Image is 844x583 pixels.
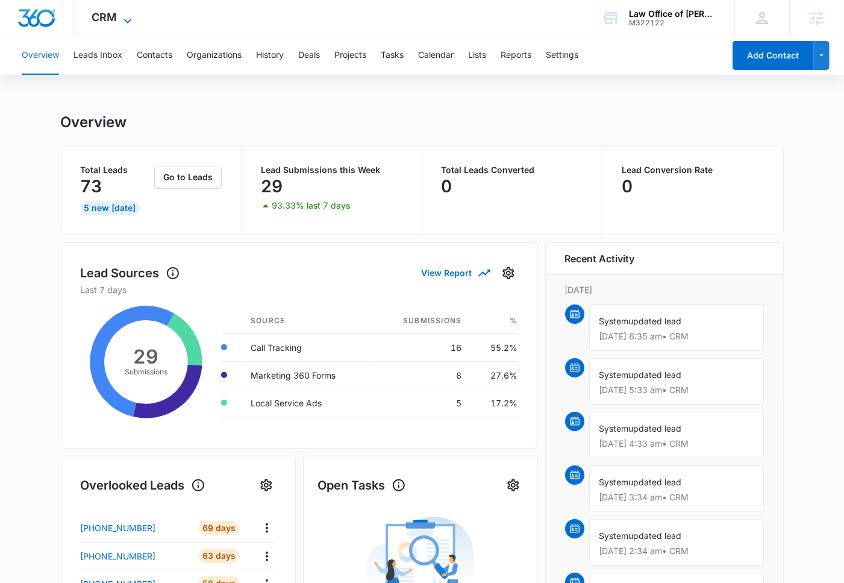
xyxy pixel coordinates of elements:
h1: Overlooked Leads [81,476,205,494]
p: [DATE] 3:34 am • CRM [599,493,754,502]
span: System [599,423,629,433]
button: Reports [501,36,531,75]
button: Add Contact [733,41,814,70]
span: System [599,316,629,326]
button: Settings [499,263,518,283]
p: Total Leads Converted [442,166,583,174]
button: Tasks [381,36,404,75]
div: 5 New [DATE] [81,201,140,215]
td: 17.2% [471,389,517,417]
button: Overview [22,36,59,75]
p: [DATE] 4:33 am • CRM [599,440,754,448]
span: updated lead [629,370,682,380]
button: Leads Inbox [73,36,122,75]
a: [PHONE_NUMBER] [81,550,190,563]
td: Marketing 360 Forms [241,361,373,389]
p: 0 [442,177,452,196]
p: [DATE] 2:34 am • CRM [599,547,754,555]
button: Settings [546,36,578,75]
p: Total Leads [81,166,152,174]
div: account name [629,9,717,19]
p: Last 7 days [81,283,518,296]
h1: Overview [61,113,127,131]
button: Actions [257,547,276,566]
button: Deals [298,36,320,75]
td: 8 [373,361,471,389]
span: System [599,531,629,541]
p: Lead Submissions this Week [261,166,402,174]
span: updated lead [629,423,682,433]
p: [PHONE_NUMBER] [81,522,156,534]
div: 69 Days [199,521,239,535]
button: History [256,36,284,75]
p: 73 [81,177,102,196]
th: Source [241,308,373,334]
button: Projects [334,36,366,75]
h6: Recent Activity [565,251,635,266]
td: Local Service Ads [241,389,373,417]
td: 5 [373,389,471,417]
th: % [471,308,517,334]
p: 0 [622,177,633,196]
button: Settings [257,476,276,495]
button: Go to Leads [154,166,222,189]
p: 93.33% last 7 days [272,201,350,210]
td: 27.6% [471,361,517,389]
p: [DATE] [565,283,764,296]
span: updated lead [629,531,682,541]
span: updated lead [629,316,682,326]
div: account id [629,19,717,27]
button: Contacts [137,36,172,75]
span: CRM [92,11,117,24]
span: updated lead [629,477,682,487]
div: 63 Days [199,549,239,563]
td: 16 [373,333,471,361]
a: [PHONE_NUMBER] [81,522,190,534]
th: Submissions [373,308,471,334]
td: 55.2% [471,333,517,361]
button: Actions [257,518,276,537]
h1: Lead Sources [81,264,180,282]
button: Settings [504,476,523,495]
h1: Open Tasks [318,476,406,494]
span: System [599,477,629,487]
a: Go to Leads [154,172,222,182]
span: System [599,370,629,380]
button: View Report [422,262,489,283]
button: Calendar [418,36,454,75]
p: [PHONE_NUMBER] [81,550,156,563]
button: Lists [468,36,486,75]
p: [DATE] 6:35 am • CRM [599,332,754,341]
p: 29 [261,177,283,196]
button: Organizations [187,36,242,75]
p: [DATE] 5:33 am • CRM [599,386,754,394]
td: Call Tracking [241,333,373,361]
p: Lead Conversion Rate [622,166,764,174]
